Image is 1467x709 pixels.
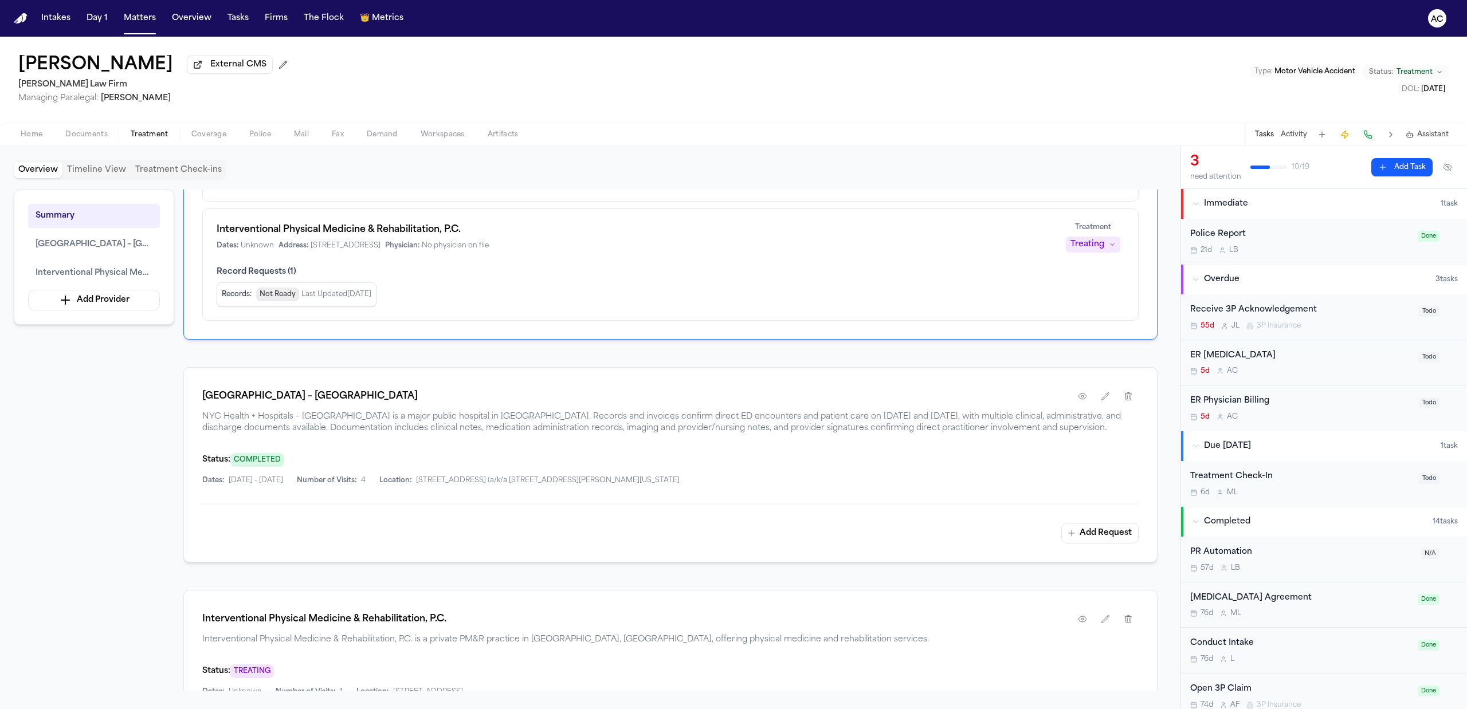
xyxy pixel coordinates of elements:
[202,389,418,403] h1: [GEOGRAPHIC_DATA] – [GEOGRAPHIC_DATA]
[379,476,411,485] span: Location:
[256,287,299,301] span: Not Ready
[1201,655,1213,664] span: 76d
[229,476,283,485] span: [DATE] - [DATE]
[1190,637,1411,650] div: Conduct Intake
[299,8,348,29] a: The Flock
[202,476,224,485] span: Dates:
[297,476,356,485] span: Number of Visits:
[1181,628,1467,673] div: Open task: Conduct Intake
[1360,127,1376,143] button: Make a Call
[1418,594,1439,605] span: Done
[202,411,1139,434] span: NYC Health + Hospitals – [GEOGRAPHIC_DATA] is a major public hospital in [GEOGRAPHIC_DATA]. Recor...
[1181,582,1467,628] div: Open task: Retainer Agreement
[421,130,465,139] span: Workspaces
[1070,239,1104,250] div: Treating
[1274,68,1355,75] span: Motor Vehicle Accident
[1255,130,1274,139] button: Tasks
[18,55,173,76] button: Edit matter name
[1204,198,1248,210] span: Immediate
[1190,153,1241,171] div: 3
[1419,397,1439,408] span: Todo
[1406,130,1449,139] button: Assistant
[1204,516,1250,527] span: Completed
[191,130,226,139] span: Coverage
[21,130,42,139] span: Home
[241,241,274,250] span: Unknown
[1418,686,1439,696] span: Done
[1418,640,1439,651] span: Done
[18,78,292,92] h2: [PERSON_NAME] Law Firm
[1281,130,1307,139] button: Activity
[1433,517,1458,526] span: 14 task s
[1190,546,1414,559] div: PR Automation
[14,13,28,24] img: Finch Logo
[82,8,112,29] a: Day 1
[1227,412,1238,422] span: A C
[37,8,75,29] button: Intakes
[202,667,230,675] span: Status:
[1229,246,1238,255] span: L B
[217,266,1124,278] span: Record Requests ( 1 )
[202,687,224,696] span: Dates:
[1254,68,1273,75] span: Type :
[202,612,446,626] h1: Interventional Physical Medicine & Rehabilitation, P.C.
[355,8,408,29] button: crownMetrics
[361,476,366,485] span: 4
[356,687,389,696] span: Location:
[28,233,160,257] button: [GEOGRAPHIC_DATA] – [GEOGRAPHIC_DATA]
[260,8,292,29] button: Firms
[1190,592,1411,605] div: [MEDICAL_DATA] Agreement
[1190,349,1412,363] div: ER [MEDICAL_DATA]
[393,687,463,696] span: [STREET_ADDRESS]
[230,453,284,467] span: COMPLETED
[1230,655,1234,664] span: L
[1314,127,1330,143] button: Add Task
[28,290,160,310] button: Add Provider
[167,8,216,29] a: Overview
[1419,473,1439,484] span: Todo
[1402,86,1419,93] span: DOL :
[1227,367,1238,376] span: A C
[1075,223,1111,232] span: Treatment
[332,130,344,139] span: Fax
[202,455,230,464] span: Status:
[1190,683,1411,696] div: Open 3P Claim
[422,241,489,250] span: No physician on file
[1231,321,1240,330] span: J L
[249,130,271,139] span: Police
[1337,127,1353,143] button: Create Immediate Task
[1441,442,1458,451] span: 1 task
[1201,564,1214,573] span: 57d
[1201,609,1213,618] span: 76d
[1190,470,1412,483] div: Treatment Check-In
[131,162,226,178] button: Treatment Check-ins
[1292,163,1309,172] span: 10 / 19
[217,223,1048,237] h1: Interventional Physical Medicine & Rehabilitation, P.C.
[1181,537,1467,582] div: Open task: PR Automation
[1181,265,1467,294] button: Overdue3tasks
[28,261,160,285] button: Interventional Physical Medicine & Rehabilitation, P.C.
[62,162,131,178] button: Timeline View
[101,94,171,103] span: [PERSON_NAME]
[1230,609,1241,618] span: M L
[1417,130,1449,139] span: Assistant
[1201,488,1210,497] span: 6d
[202,634,1139,645] span: Interventional Physical Medicine & Rehabilitation, P.C. is a private PM&R practice in [GEOGRAPHIC...
[14,162,62,178] button: Overview
[1201,321,1214,330] span: 55d
[131,130,168,139] span: Treatment
[1363,65,1449,79] button: Change status from Treatment
[1435,275,1458,284] span: 3 task s
[1421,86,1445,93] span: [DATE]
[1398,84,1449,95] button: Edit DOL: 2025-07-09
[1231,564,1240,573] span: L B
[385,241,419,250] span: Physician:
[1181,431,1467,461] button: Due [DATE]1task
[1441,199,1458,208] span: 1 task
[1419,352,1439,363] span: Todo
[1201,367,1210,376] span: 5d
[1397,68,1433,77] span: Treatment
